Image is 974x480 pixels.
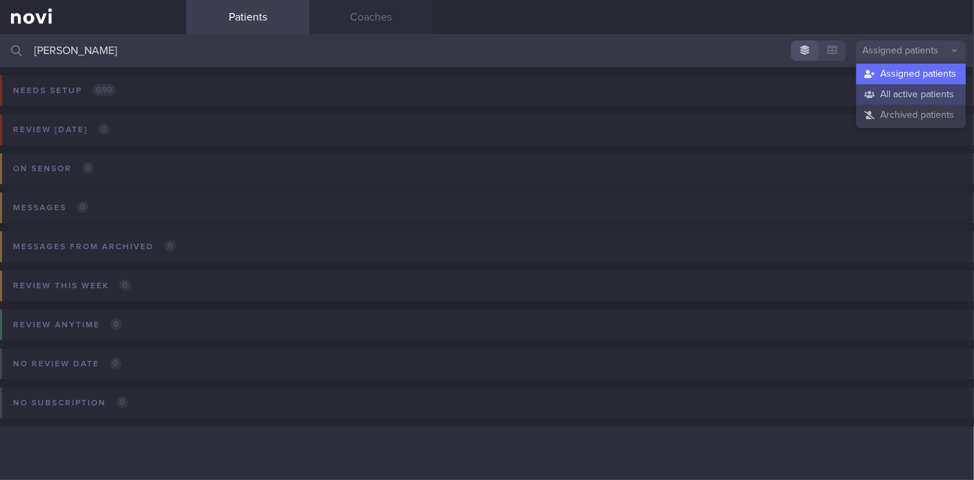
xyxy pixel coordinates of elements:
div: Messages [10,199,92,217]
div: Needs setup [10,81,119,100]
button: Assigned patients [856,40,966,61]
span: 0 [110,318,122,330]
button: All active patients [856,84,966,105]
span: 0 [77,201,88,213]
button: Assigned patients [856,64,966,84]
span: 0 [119,279,131,291]
div: No review date [10,355,125,373]
span: 0 / 90 [92,84,116,96]
span: 0 [164,240,176,252]
button: Archived patients [856,105,966,125]
div: Review this week [10,277,134,295]
span: 0 [110,357,121,369]
div: Review [DATE] [10,121,113,139]
span: 0 [116,396,128,408]
div: Messages from Archived [10,238,179,256]
div: On sensor [10,160,97,178]
span: 0 [98,123,110,135]
span: 0 [82,162,94,174]
div: Review anytime [10,316,125,334]
div: No subscription [10,394,132,412]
